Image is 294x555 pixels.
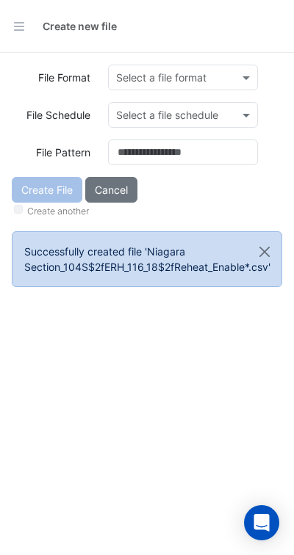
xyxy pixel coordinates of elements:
label: File Format [38,65,90,90]
label: File Schedule [26,102,90,128]
button: Close [248,232,282,272]
label: File Pattern [36,139,90,165]
ngb-alert: Successfully created file 'Niagara Section_104S$2fERH_116_18$2fReheat_Enable*.csv' [12,231,282,287]
button: Cancel [85,177,137,203]
div: Open Intercom Messenger [244,505,279,540]
label: Create another [27,205,89,218]
div: Create new file [43,18,117,34]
